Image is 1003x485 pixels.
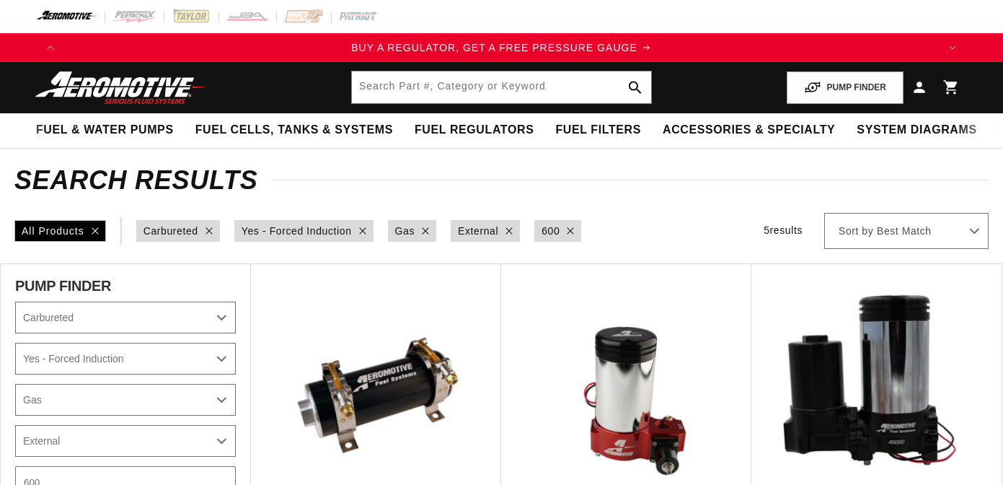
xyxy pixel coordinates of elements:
[404,113,544,147] summary: Fuel Regulators
[351,42,637,53] span: BUY A REGULATOR, GET A FREE PRESSURE GAUGE
[143,223,198,239] a: Carbureted
[15,343,236,375] select: Power Adder
[839,224,873,239] span: Sort by
[846,113,987,147] summary: System Diagrams
[65,40,938,56] div: 1 of 4
[36,33,65,62] button: Translation missing: en.sections.announcements.previous_announcement
[415,123,534,138] span: Fuel Regulators
[395,223,415,239] a: Gas
[663,123,835,138] span: Accessories & Specialty
[824,213,989,249] select: Sort by
[14,169,989,192] h2: Search Results
[15,279,111,293] span: PUMP FINDER
[619,71,651,103] button: search button
[65,40,938,56] div: Announcement
[352,71,651,103] input: Search by Part Number, Category or Keyword
[14,220,106,242] div: All Products
[15,302,236,333] select: CARB or EFI
[938,33,967,62] button: Translation missing: en.sections.announcements.next_announcement
[857,123,976,138] span: System Diagrams
[787,71,903,104] button: PUMP FINDER
[542,223,560,239] a: 600
[652,113,846,147] summary: Accessories & Specialty
[31,71,211,105] img: Aeromotive
[195,123,393,138] span: Fuel Cells, Tanks & Systems
[36,123,174,138] span: Fuel & Water Pumps
[544,113,652,147] summary: Fuel Filters
[15,384,236,416] select: Fuel
[764,224,803,236] span: 5 results
[555,123,641,138] span: Fuel Filters
[185,113,404,147] summary: Fuel Cells, Tanks & Systems
[25,113,185,147] summary: Fuel & Water Pumps
[15,425,236,457] select: Mounting
[242,223,352,239] a: Yes - Forced Induction
[65,40,938,56] a: BUY A REGULATOR, GET A FREE PRESSURE GAUGE
[458,223,498,239] a: External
